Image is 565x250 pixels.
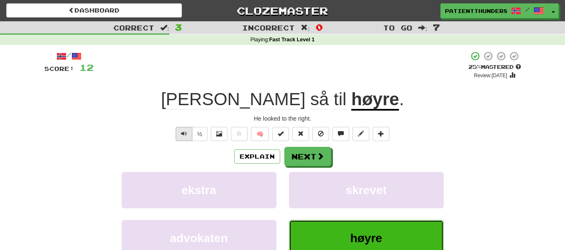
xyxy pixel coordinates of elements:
button: Discuss sentence (alt+u) [332,127,349,141]
span: / [525,7,529,13]
button: Reset to 0% Mastered (alt+r) [292,127,309,141]
a: Clozemaster [194,3,370,18]
button: Next [284,147,331,166]
button: Add to collection (alt+a) [373,127,389,141]
strong: Fast Track Level 1 [269,37,315,43]
span: : [301,24,310,31]
button: Explain [234,149,280,164]
span: To go [383,23,412,32]
button: Play sentence audio (ctl+space) [176,127,192,141]
span: høyre [350,232,382,245]
div: Text-to-speech controls [174,127,208,141]
button: 🧠 [251,127,269,141]
span: : [160,24,169,31]
div: He looked to the right. [44,114,521,123]
a: PatientThunder8090 / [440,3,548,18]
span: 0 [316,22,323,32]
button: Edit sentence (alt+d) [353,127,369,141]
div: / [44,51,94,61]
span: PatientThunder8090 [445,7,507,15]
span: til [334,89,346,109]
small: Review: [DATE] [474,73,507,78]
span: Incorrect [242,23,295,32]
span: : [418,24,427,31]
span: advokaten [170,232,228,245]
button: Show image (alt+x) [211,127,228,141]
span: ekstra [182,184,216,197]
div: Mastered [468,63,521,71]
a: Dashboard [6,3,182,18]
span: . [399,89,404,109]
span: 3 [175,22,182,32]
span: Score: [44,65,74,72]
button: Set this sentence to 100% Mastered (alt+m) [272,127,289,141]
button: skrevet [289,172,444,208]
span: [PERSON_NAME] [161,89,305,109]
span: 25 % [468,63,481,70]
u: høyre [351,89,399,111]
span: 12 [79,62,94,73]
button: ½ [192,127,208,141]
span: 7 [433,22,440,32]
span: så [310,89,329,109]
span: Correct [113,23,154,32]
button: ekstra [122,172,276,208]
span: skrevet [345,184,386,197]
button: Favorite sentence (alt+f) [231,127,248,141]
button: Ignore sentence (alt+i) [312,127,329,141]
